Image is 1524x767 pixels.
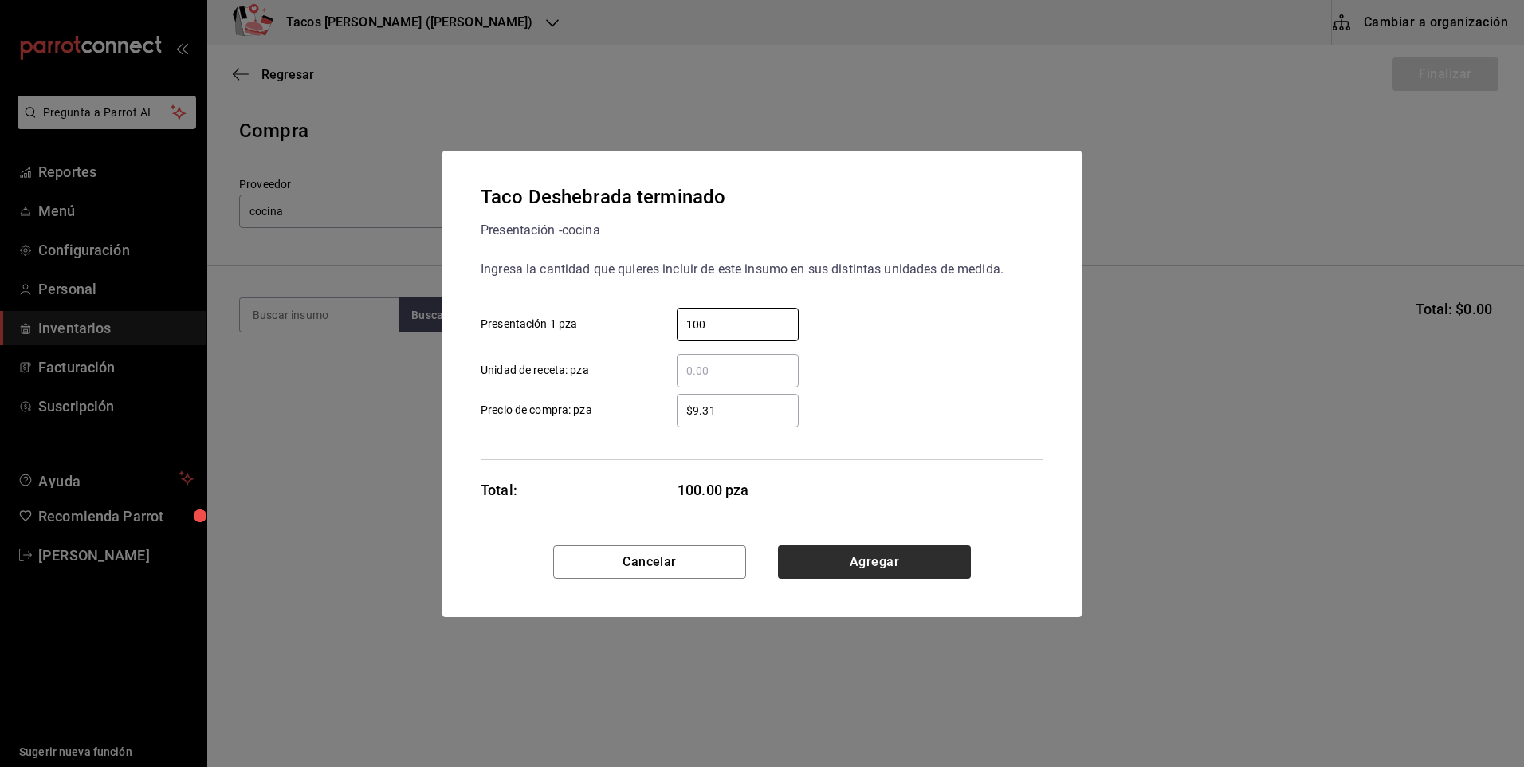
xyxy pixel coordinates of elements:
[778,545,971,579] button: Agregar
[677,361,799,380] input: Unidad de receta: pza
[481,362,589,379] span: Unidad de receta: pza
[481,257,1043,282] div: Ingresa la cantidad que quieres incluir de este insumo en sus distintas unidades de medida.
[553,545,746,579] button: Cancelar
[481,316,577,332] span: Presentación 1 pza
[678,479,799,501] span: 100.00 pza
[677,315,799,334] input: Presentación 1 pza
[481,479,517,501] div: Total:
[677,401,799,420] input: Precio de compra: pza
[481,218,725,243] div: Presentación - cocina
[481,183,725,211] div: Taco Deshebrada terminado
[481,402,592,419] span: Precio de compra: pza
